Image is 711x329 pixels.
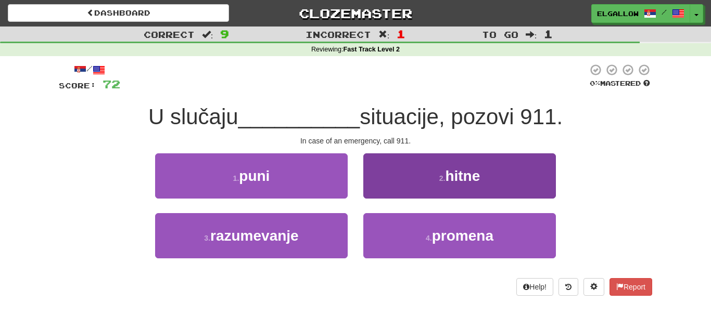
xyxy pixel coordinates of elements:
[432,228,493,244] span: promena
[544,28,553,40] span: 1
[144,29,195,40] span: Correct
[591,4,690,23] a: elgallow /
[210,228,299,244] span: razumevanje
[239,168,270,184] span: puni
[610,278,652,296] button: Report
[238,104,360,129] span: __________
[397,28,405,40] span: 1
[662,8,667,16] span: /
[306,29,371,40] span: Incorrect
[155,153,348,199] button: 1.puni
[148,104,238,129] span: U slučaju
[360,104,563,129] span: situacije, pozovi 911.
[363,213,556,258] button: 4.promena
[204,234,210,242] small: 3 .
[426,234,432,242] small: 4 .
[445,168,480,184] span: hitne
[344,46,400,53] strong: Fast Track Level 2
[378,30,390,39] span: :
[590,79,600,87] span: 0 %
[482,29,518,40] span: To go
[59,136,652,146] div: In case of an emergency, call 911.
[526,30,537,39] span: :
[588,79,652,88] div: Mastered
[220,28,229,40] span: 9
[245,4,466,22] a: Clozemaster
[233,174,239,182] small: 1 .
[439,174,446,182] small: 2 .
[103,77,120,90] span: 72
[363,153,556,199] button: 2.hitne
[558,278,578,296] button: Round history (alt+y)
[8,4,229,22] a: Dashboard
[155,213,348,258] button: 3.razumevanje
[202,30,213,39] span: :
[59,81,96,90] span: Score:
[516,278,553,296] button: Help!
[597,9,639,18] span: elgallow
[59,63,120,76] div: /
